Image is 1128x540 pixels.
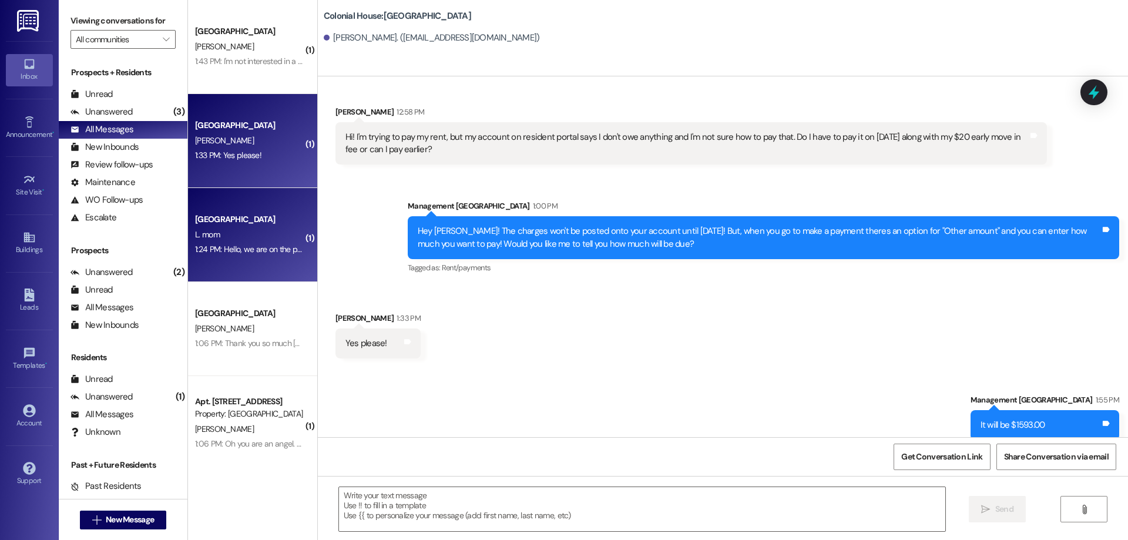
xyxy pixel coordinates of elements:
div: Past Residents [70,480,142,492]
div: Residents [59,351,187,364]
button: Send [969,496,1026,522]
div: All Messages [70,123,133,136]
div: [GEOGRAPHIC_DATA] [195,307,304,320]
span: [PERSON_NAME] [195,135,254,146]
div: 1:33 PM [394,312,420,324]
div: (2) [170,263,187,281]
span: Rent/payments [442,263,491,273]
div: New Inbounds [70,319,139,331]
div: Review follow-ups [70,159,153,171]
div: It will be $1593.00 [981,419,1045,431]
i:  [92,515,101,525]
div: 1:06 PM: Thank you so much [PERSON_NAME]!!! We will see you two weeks from [DATE]!! [195,338,496,348]
span: Send [995,503,1013,515]
div: [PERSON_NAME] [335,312,421,328]
div: Management [GEOGRAPHIC_DATA] [408,200,1119,216]
div: 1:55 PM [1093,394,1119,406]
div: Unanswered [70,106,133,118]
div: Unknown [70,426,120,438]
div: [PERSON_NAME] [335,106,1047,122]
div: Tagged as: [408,259,1119,276]
span: Share Conversation via email [1004,451,1109,463]
a: Support [6,458,53,490]
div: 1:24 PM: Hello, we are on the portal but confused how to pay first month's rent...thank you! [195,244,499,254]
div: Past + Future Residents [59,459,187,471]
span: New Message [106,514,154,526]
a: Leads [6,285,53,317]
span: • [45,360,47,368]
div: New Inbounds [70,141,139,153]
div: WO Follow-ups [70,194,143,206]
div: [PERSON_NAME]. ([EMAIL_ADDRESS][DOMAIN_NAME]) [324,32,540,44]
div: Unread [70,88,113,100]
div: Yes please! [345,337,387,350]
i:  [1080,505,1089,514]
a: Account [6,401,53,432]
span: • [42,186,44,194]
a: Buildings [6,227,53,259]
span: [PERSON_NAME] [195,323,254,334]
span: L. mom [195,229,220,240]
span: • [52,129,54,137]
button: Share Conversation via email [996,444,1116,470]
button: New Message [80,511,167,529]
a: Templates • [6,343,53,375]
div: [GEOGRAPHIC_DATA] [195,25,304,38]
i:  [981,505,990,514]
a: Inbox [6,54,53,86]
div: Unanswered [70,266,133,279]
div: 1:33 PM: Yes please! [195,150,261,160]
span: Get Conversation Link [901,451,982,463]
a: Site Visit • [6,170,53,202]
img: ResiDesk Logo [17,10,41,32]
input: All communities [76,30,157,49]
b: Colonial House: [GEOGRAPHIC_DATA] [324,10,471,22]
div: [GEOGRAPHIC_DATA] [195,213,304,226]
div: Unread [70,373,113,385]
span: [PERSON_NAME] [195,424,254,434]
div: All Messages [70,301,133,314]
span: [PERSON_NAME] [195,41,254,52]
div: Maintenance [70,176,135,189]
label: Viewing conversations for [70,12,176,30]
div: (3) [170,103,187,121]
i:  [163,35,169,44]
div: All Messages [70,408,133,421]
div: Hi! I'm trying to pay my rent, but my account on resident portal says I don't owe anything and I'... [345,131,1028,156]
div: Escalate [70,212,116,224]
div: 1:00 PM [530,200,558,212]
div: 1:43 PM: I'm not interested in a winter lease at the moment but I do have a question about rent. ... [195,56,805,66]
div: Apt. [STREET_ADDRESS] [195,395,304,408]
div: 12:58 PM [394,106,424,118]
div: (1) [173,388,187,406]
div: Unanswered [70,391,133,403]
div: 1:06 PM: Oh you are an angel. Thanks so much [195,438,352,449]
div: Prospects + Residents [59,66,187,79]
div: Hey [PERSON_NAME]! The charges won't be posted onto your account until [DATE]! But, when you go t... [418,225,1100,250]
div: Unread [70,284,113,296]
div: Property: [GEOGRAPHIC_DATA] [195,408,304,420]
div: Management [GEOGRAPHIC_DATA] [971,394,1119,410]
div: [GEOGRAPHIC_DATA] [195,119,304,132]
button: Get Conversation Link [894,444,990,470]
div: Prospects [59,244,187,257]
